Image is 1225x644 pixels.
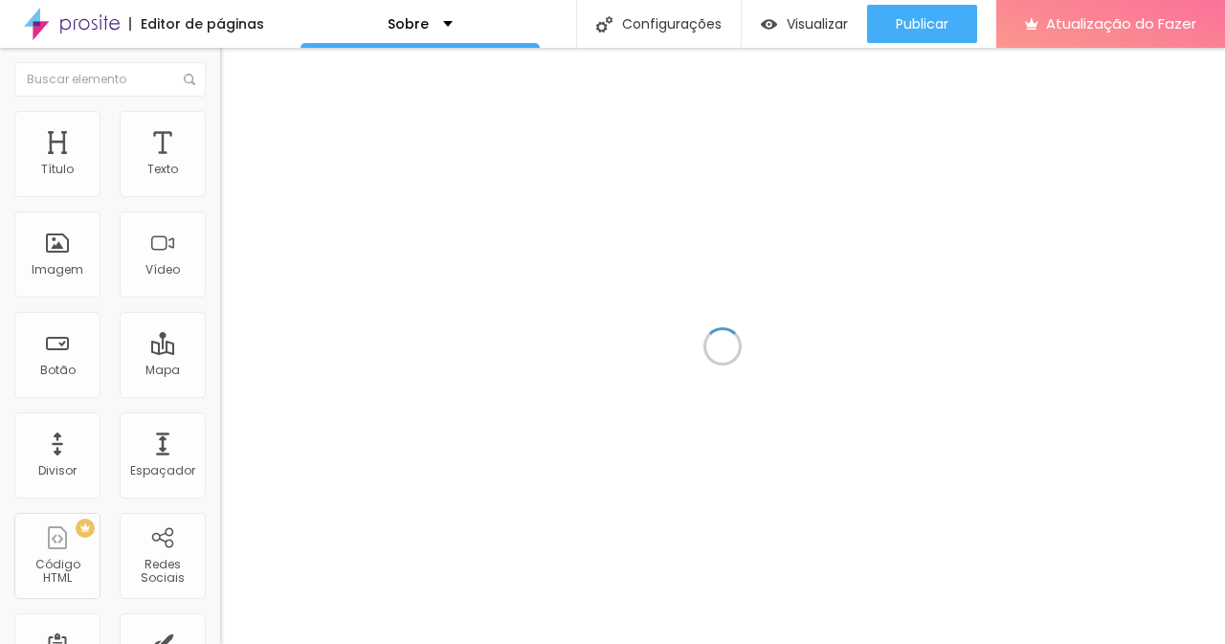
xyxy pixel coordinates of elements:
[141,14,264,33] font: Editor de páginas
[761,16,777,33] img: view-1.svg
[14,62,206,97] input: Buscar elemento
[867,5,977,43] button: Publicar
[141,556,185,586] font: Redes Sociais
[147,161,178,177] font: Texto
[41,161,74,177] font: Título
[130,462,195,478] font: Espaçador
[145,261,180,278] font: Vídeo
[145,362,180,378] font: Mapa
[184,74,195,85] img: Ícone
[622,14,722,33] font: Configurações
[787,14,848,33] font: Visualizar
[1046,13,1196,33] font: Atualização do Fazer
[596,16,612,33] img: Ícone
[35,556,80,586] font: Código HTML
[40,362,76,378] font: Botão
[38,462,77,478] font: Divisor
[388,17,429,31] p: Sobre
[742,5,867,43] button: Visualizar
[896,14,948,33] font: Publicar
[32,261,83,278] font: Imagem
